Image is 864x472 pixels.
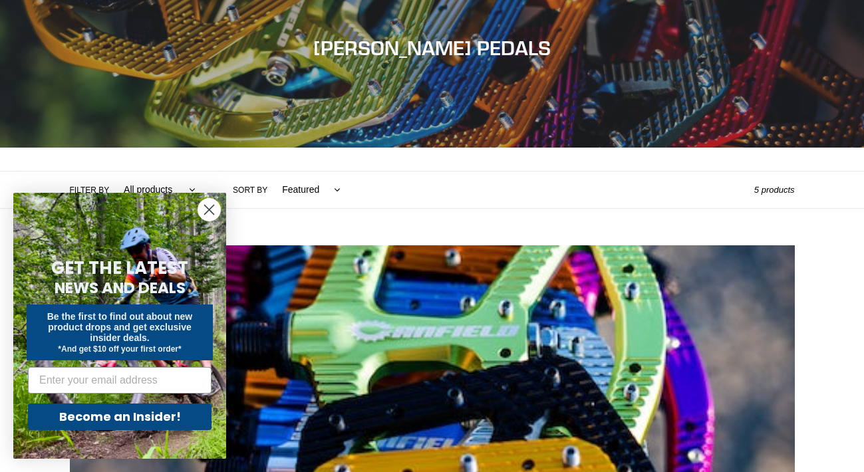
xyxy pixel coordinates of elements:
[47,311,193,343] span: Be the first to find out about new product drops and get exclusive insider deals.
[58,344,181,354] span: *And get $10 off your first order*
[55,277,186,298] span: NEWS AND DEALS
[233,184,267,196] label: Sort by
[28,367,212,394] input: Enter your email address
[198,198,221,221] button: Close dialog
[313,36,551,60] span: [PERSON_NAME] PEDALS
[28,404,212,430] button: Become an Insider!
[51,256,188,280] span: GET THE LATEST
[754,185,795,195] span: 5 products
